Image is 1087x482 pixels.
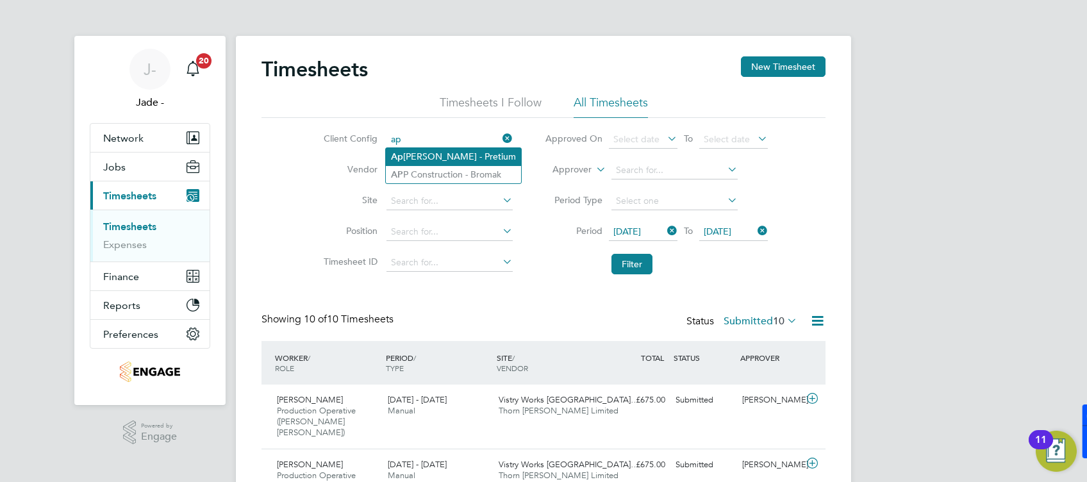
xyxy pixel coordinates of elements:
div: Status [686,313,800,331]
li: Timesheets I Follow [440,95,542,118]
span: / [512,353,515,363]
span: 10 of [304,313,327,326]
b: AP [391,169,403,180]
div: Submitted [670,454,737,476]
button: Jobs [90,153,210,181]
div: STATUS [670,346,737,369]
input: Search for... [386,192,513,210]
span: [DATE] [613,226,641,237]
span: Select date [613,133,660,145]
div: [PERSON_NAME] [737,390,804,411]
span: Manual [388,405,415,416]
span: Reports [103,299,140,312]
nav: Main navigation [74,36,226,405]
label: Vendor [320,163,378,175]
span: 20 [196,53,212,69]
span: Select date [704,133,750,145]
span: Jade - [90,95,210,110]
a: Go to home page [90,361,210,382]
h2: Timesheets [261,56,368,82]
img: thornbaker-logo-retina.png [120,361,179,382]
label: Approver [534,163,592,176]
a: J-Jade - [90,49,210,110]
span: / [308,353,310,363]
label: Site [320,194,378,206]
div: 11 [1035,440,1047,456]
span: Network [103,132,144,144]
div: [PERSON_NAME] [737,454,804,476]
a: 20 [180,49,206,90]
label: Position [320,225,378,237]
a: Powered byEngage [123,420,178,445]
li: All Timesheets [574,95,648,118]
button: Reports [90,291,210,319]
div: SITE [494,346,604,379]
span: Engage [141,431,177,442]
span: Manual [388,470,415,481]
span: [PERSON_NAME] [277,459,343,470]
div: Showing [261,313,396,326]
span: Finance [103,270,139,283]
div: £675.00 [604,390,670,411]
span: Thorn [PERSON_NAME] Limited [499,470,618,481]
span: Preferences [103,328,158,340]
a: Expenses [103,238,147,251]
span: VENDOR [497,363,528,373]
span: [PERSON_NAME] [277,394,343,405]
a: Timesheets [103,220,156,233]
span: J- [144,61,156,78]
button: Finance [90,262,210,290]
div: PERIOD [383,346,494,379]
span: To [680,130,697,147]
label: Client Config [320,133,378,144]
span: [DATE] [704,226,731,237]
div: WORKER [272,346,383,379]
label: Period Type [545,194,602,206]
input: Select one [611,192,738,210]
button: Network [90,124,210,152]
label: Approved On [545,133,602,144]
input: Search for... [386,223,513,241]
div: Timesheets [90,210,210,262]
span: 10 [773,315,784,328]
div: APPROVER [737,346,804,369]
button: Timesheets [90,181,210,210]
span: Thorn [PERSON_NAME] Limited [499,405,618,416]
span: [DATE] - [DATE] [388,394,447,405]
span: Timesheets [103,190,156,202]
span: 10 Timesheets [304,313,394,326]
button: New Timesheet [741,56,826,77]
span: ROLE [275,363,294,373]
input: Search for... [386,131,513,149]
b: Ap [391,151,403,162]
div: Submitted [670,390,737,411]
label: Period [545,225,602,237]
input: Search for... [386,254,513,272]
span: TOTAL [641,353,664,363]
div: £675.00 [604,454,670,476]
span: Production Operative ([PERSON_NAME] [PERSON_NAME]) [277,405,356,438]
button: Preferences [90,320,210,348]
span: Powered by [141,420,177,431]
span: / [413,353,416,363]
span: Vistry Works [GEOGRAPHIC_DATA]… [499,459,639,470]
label: Timesheet ID [320,256,378,267]
span: Jobs [103,161,126,173]
span: Vistry Works [GEOGRAPHIC_DATA]… [499,394,639,405]
input: Search for... [611,162,738,179]
label: Submitted [724,315,797,328]
span: TYPE [386,363,404,373]
li: [PERSON_NAME] - Pretium [386,148,521,165]
button: Filter [611,254,652,274]
li: P Construction - Bromak [386,166,521,183]
span: To [680,222,697,239]
span: [DATE] - [DATE] [388,459,447,470]
button: Open Resource Center, 11 new notifications [1036,431,1077,472]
